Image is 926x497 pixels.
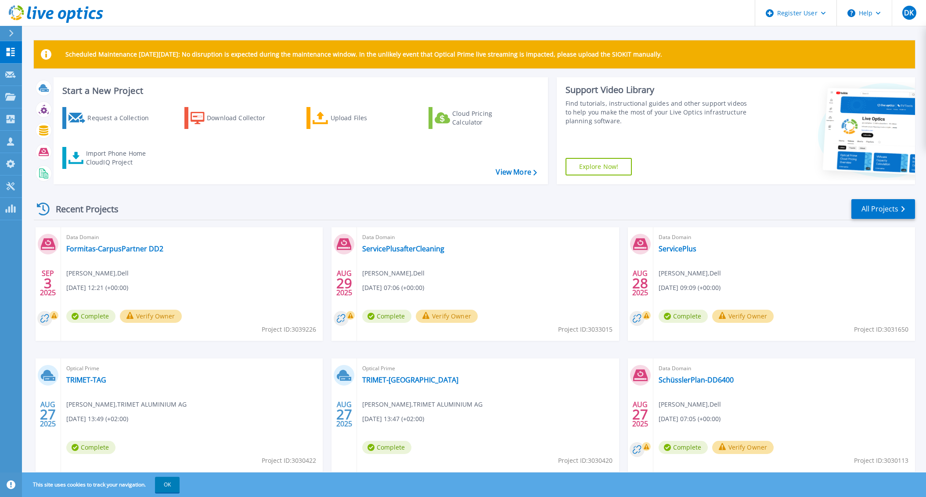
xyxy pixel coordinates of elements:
[854,325,908,334] span: Project ID: 3031650
[66,400,187,409] span: [PERSON_NAME] , TRIMET ALUMINIUM AG
[362,414,424,424] span: [DATE] 13:47 (+02:00)
[659,441,708,454] span: Complete
[336,279,352,287] span: 29
[362,283,424,293] span: [DATE] 07:06 (+00:00)
[336,267,353,299] div: AUG 2025
[712,310,774,323] button: Verify Owner
[262,456,316,465] span: Project ID: 3030422
[632,411,648,418] span: 27
[66,441,115,454] span: Complete
[155,477,180,493] button: OK
[66,364,317,373] span: Optical Prime
[659,232,910,242] span: Data Domain
[44,279,52,287] span: 3
[632,279,648,287] span: 28
[429,107,526,129] a: Cloud Pricing Calculator
[34,198,130,220] div: Recent Projects
[66,244,163,253] a: Formitas-CarpusPartner DD2
[659,414,721,424] span: [DATE] 07:05 (+00:00)
[566,99,749,125] div: Find tutorials, instructional guides and other support videos to help you make the most of your L...
[362,400,483,409] span: [PERSON_NAME] , TRIMET ALUMINIUM AG
[62,107,160,129] a: Request a Collection
[184,107,282,129] a: Download Collector
[66,268,129,278] span: [PERSON_NAME] , Dell
[362,364,613,373] span: Optical Prime
[87,109,158,127] div: Request a Collection
[904,9,914,16] span: DK
[66,375,106,384] a: TRIMET-TAG
[362,232,613,242] span: Data Domain
[659,283,721,293] span: [DATE] 09:09 (+00:00)
[558,325,613,334] span: Project ID: 3033015
[336,398,353,430] div: AUG 2025
[262,325,316,334] span: Project ID: 3039226
[496,168,537,176] a: View More
[362,375,458,384] a: TRIMET-[GEOGRAPHIC_DATA]
[65,51,662,58] p: Scheduled Maintenance [DATE][DATE]: No disruption is expected during the maintenance window. In t...
[362,310,411,323] span: Complete
[416,310,478,323] button: Verify Owner
[24,477,180,493] span: This site uses cookies to track your navigation.
[558,456,613,465] span: Project ID: 3030420
[207,109,277,127] div: Download Collector
[712,441,774,454] button: Verify Owner
[40,398,56,430] div: AUG 2025
[659,310,708,323] span: Complete
[40,267,56,299] div: SEP 2025
[120,310,182,323] button: Verify Owner
[452,109,522,127] div: Cloud Pricing Calculator
[659,364,910,373] span: Data Domain
[659,268,721,278] span: [PERSON_NAME] , Dell
[632,267,649,299] div: AUG 2025
[66,283,128,293] span: [DATE] 12:21 (+00:00)
[40,411,56,418] span: 27
[854,456,908,465] span: Project ID: 3030113
[66,414,128,424] span: [DATE] 13:49 (+02:00)
[566,158,632,175] a: Explore Now!
[362,441,411,454] span: Complete
[362,268,425,278] span: [PERSON_NAME] , Dell
[331,109,401,127] div: Upload Files
[62,86,537,96] h3: Start a New Project
[632,398,649,430] div: AUG 2025
[659,400,721,409] span: [PERSON_NAME] , Dell
[566,84,749,96] div: Support Video Library
[86,149,155,167] div: Import Phone Home CloudIQ Project
[66,310,115,323] span: Complete
[306,107,404,129] a: Upload Files
[66,232,317,242] span: Data Domain
[659,375,734,384] a: SchüsslerPlan-DD6400
[362,244,444,253] a: ServicePlusafterCleaning
[851,199,915,219] a: All Projects
[336,411,352,418] span: 27
[659,244,696,253] a: ServicePlus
